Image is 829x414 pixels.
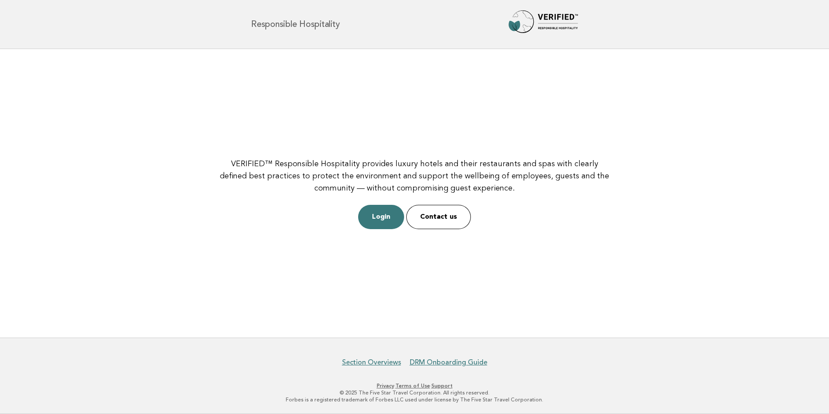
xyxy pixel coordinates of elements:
p: VERIFIED™ Responsible Hospitality provides luxury hotels and their restaurants and spas with clea... [218,158,611,194]
p: Forbes is a registered trademark of Forbes LLC used under license by The Five Star Travel Corpora... [149,396,680,403]
img: Forbes Travel Guide [509,10,578,38]
a: Privacy [377,383,394,389]
a: Login [358,205,404,229]
p: · · [149,382,680,389]
a: Section Overviews [342,358,401,367]
a: Support [431,383,453,389]
a: DRM Onboarding Guide [410,358,487,367]
h1: Responsible Hospitality [251,20,339,29]
p: © 2025 The Five Star Travel Corporation. All rights reserved. [149,389,680,396]
a: Terms of Use [395,383,430,389]
a: Contact us [406,205,471,229]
